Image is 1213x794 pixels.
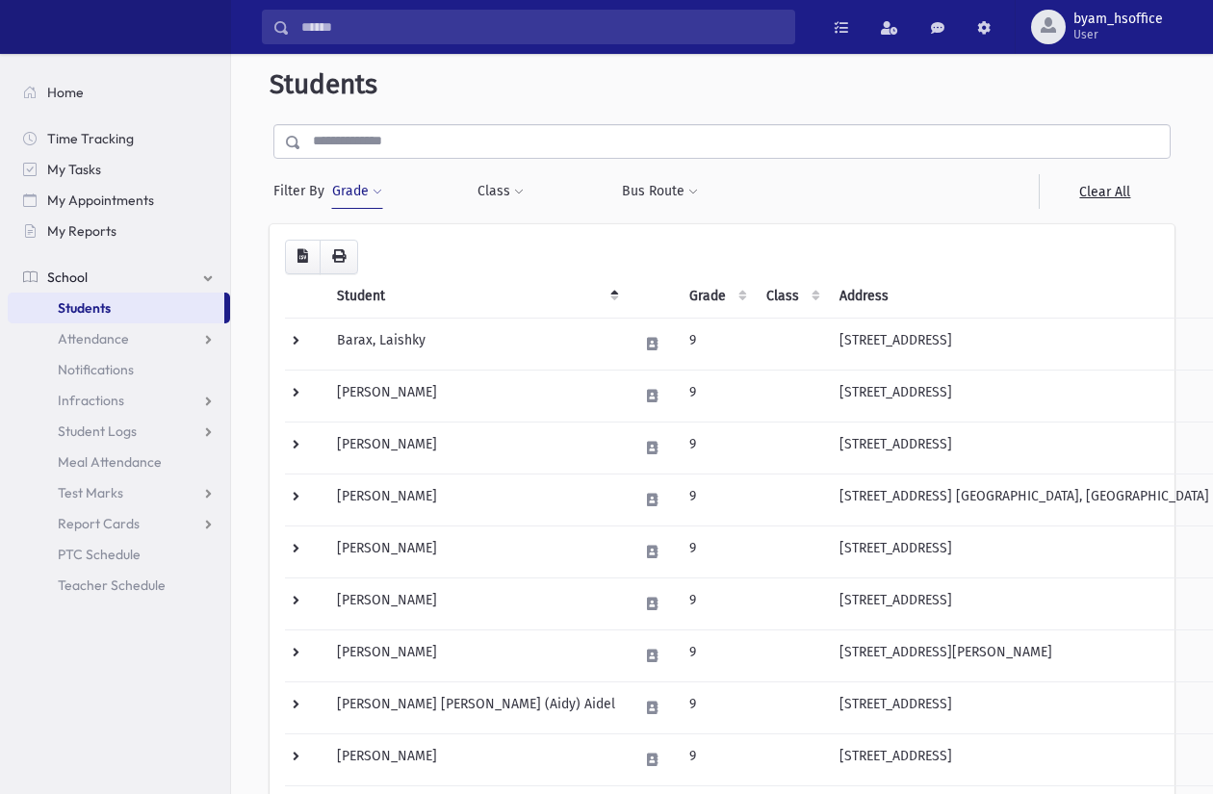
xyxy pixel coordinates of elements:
th: Grade: activate to sort column ascending [678,274,755,319]
a: Report Cards [8,508,230,539]
a: Time Tracking [8,123,230,154]
a: Infractions [8,385,230,416]
td: [PERSON_NAME] [325,525,627,577]
td: 9 [678,733,755,785]
td: 9 [678,629,755,681]
a: Attendance [8,323,230,354]
span: My Appointments [47,192,154,209]
span: Notifications [58,361,134,378]
span: byam_hsoffice [1073,12,1163,27]
button: Bus Route [621,174,699,209]
span: Infractions [58,392,124,409]
a: Teacher Schedule [8,570,230,601]
span: Attendance [58,330,129,347]
span: PTC Schedule [58,546,141,563]
th: Student: activate to sort column descending [325,274,627,319]
span: Students [270,68,377,100]
td: [PERSON_NAME] [325,474,627,525]
a: My Tasks [8,154,230,185]
span: School [47,269,88,286]
td: [PERSON_NAME] [PERSON_NAME] (Aidy) Aidel [325,681,627,733]
td: [PERSON_NAME] [325,577,627,629]
td: [PERSON_NAME] [325,370,627,422]
td: 9 [678,577,755,629]
span: Home [47,84,84,101]
span: Filter By [273,181,331,201]
span: My Tasks [47,161,101,178]
span: My Reports [47,222,116,240]
span: Teacher Schedule [58,576,166,594]
span: Test Marks [58,484,123,501]
button: Class [477,174,525,209]
td: 9 [678,422,755,474]
a: Student Logs [8,416,230,447]
td: 9 [678,525,755,577]
td: [PERSON_NAME] [325,733,627,785]
td: 9 [678,681,755,733]
a: Clear All [1039,174,1171,209]
a: Notifications [8,354,230,385]
td: 9 [678,370,755,422]
td: 9 [678,318,755,370]
span: Meal Attendance [58,453,162,471]
a: Students [8,293,224,323]
td: [PERSON_NAME] [325,629,627,681]
input: Search [290,10,794,44]
th: Class: activate to sort column ascending [755,274,828,319]
span: Students [58,299,111,317]
span: Report Cards [58,515,140,532]
a: PTC Schedule [8,539,230,570]
button: CSV [285,240,321,274]
img: AdmirePro [15,8,54,46]
a: School [8,262,230,293]
td: [PERSON_NAME] [325,422,627,474]
a: Meal Attendance [8,447,230,477]
button: Grade [331,174,383,209]
td: Barax, Laishky [325,318,627,370]
span: User [1073,27,1163,42]
span: Time Tracking [47,130,134,147]
a: Home [8,77,230,108]
button: Print [320,240,358,274]
span: Student Logs [58,423,137,440]
a: Test Marks [8,477,230,508]
a: My Appointments [8,185,230,216]
td: 9 [678,474,755,525]
a: My Reports [8,216,230,246]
